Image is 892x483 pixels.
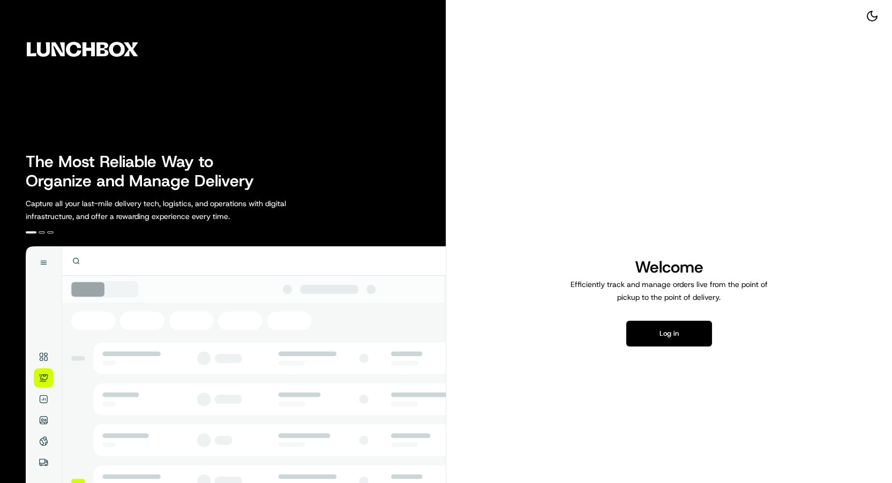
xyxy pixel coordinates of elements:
p: Capture all your last-mile delivery tech, logistics, and operations with digital infrastructure, ... [26,197,334,223]
img: Company Logo [6,6,159,92]
p: Efficiently track and manage orders live from the point of pickup to the point of delivery. [566,278,772,304]
h1: Welcome [566,256,772,278]
button: Log in [626,321,712,346]
h2: The Most Reliable Way to Organize and Manage Delivery [26,152,266,191]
